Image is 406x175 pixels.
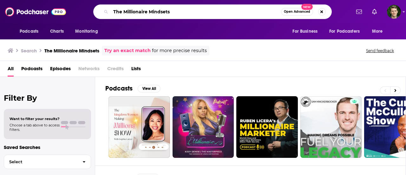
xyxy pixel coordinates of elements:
[105,84,133,92] h2: Podcasts
[4,160,77,164] span: Select
[368,25,391,37] button: open menu
[354,6,364,17] a: Show notifications dropdown
[50,27,64,36] span: Charts
[281,8,313,16] button: Open AdvancedNew
[93,4,332,19] div: Search podcasts, credits, & more...
[5,6,66,18] img: Podchaser - Follow, Share and Rate Podcasts
[138,85,160,92] button: View All
[364,48,396,53] button: Send feedback
[10,117,60,121] span: Want to filter your results?
[107,64,124,77] span: Credits
[288,25,325,37] button: open menu
[387,5,401,19] img: User Profile
[152,47,207,54] span: for more precise results
[284,10,310,13] span: Open Advanced
[329,27,360,36] span: For Podcasters
[301,4,313,10] span: New
[78,64,100,77] span: Networks
[8,64,14,77] a: All
[21,64,43,77] a: Podcasts
[387,5,401,19] span: Logged in as drew.kilman
[372,27,383,36] span: More
[370,6,379,17] a: Show notifications dropdown
[131,64,141,77] a: Lists
[15,25,47,37] button: open menu
[387,5,401,19] button: Show profile menu
[20,27,38,36] span: Podcasts
[111,7,281,17] input: Search podcasts, credits, & more...
[4,93,91,103] h2: Filter By
[10,123,60,132] span: Choose a tab above to access filters.
[71,25,106,37] button: open menu
[50,64,71,77] a: Episodes
[44,48,99,54] h3: The Millionaire Mindsets
[21,48,37,54] h3: Search
[104,47,151,54] a: Try an exact match
[46,25,68,37] a: Charts
[4,144,91,150] p: Saved Searches
[325,25,369,37] button: open menu
[292,27,318,36] span: For Business
[4,155,91,169] button: Select
[105,84,160,92] a: PodcastsView All
[75,27,98,36] span: Monitoring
